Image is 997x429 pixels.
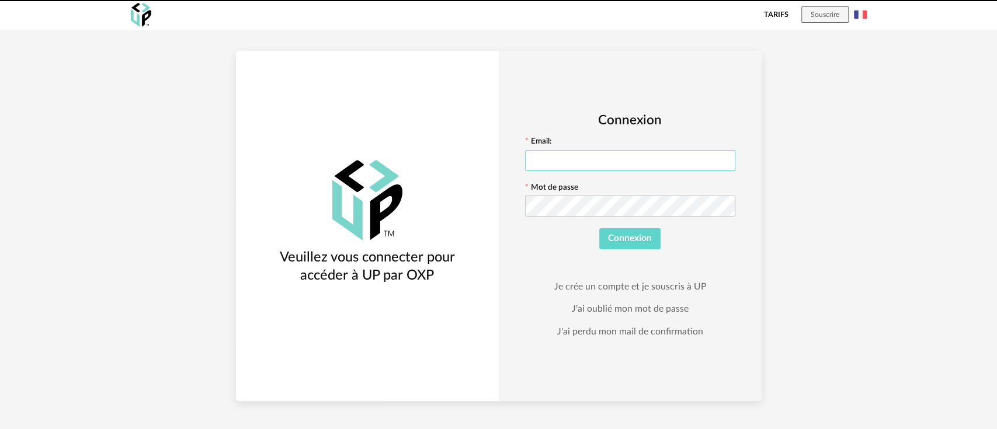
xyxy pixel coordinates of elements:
[525,138,551,148] label: Email:
[599,228,661,249] button: Connexion
[572,303,689,315] a: J'ai oublié mon mot de passe
[608,233,652,243] span: Connexion
[525,112,735,129] h2: Connexion
[557,326,703,337] a: J'ai perdu mon mail de confirmation
[332,160,402,241] img: OXP
[811,11,839,18] span: Souscrire
[554,281,706,292] a: Je crée un compte et je souscris à UP
[525,184,578,194] label: Mot de passe
[257,249,478,284] h3: Veuillez vous connecter pour accéder à UP par OXP
[854,8,867,21] img: fr
[801,6,849,23] button: Souscrire
[131,3,151,27] img: OXP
